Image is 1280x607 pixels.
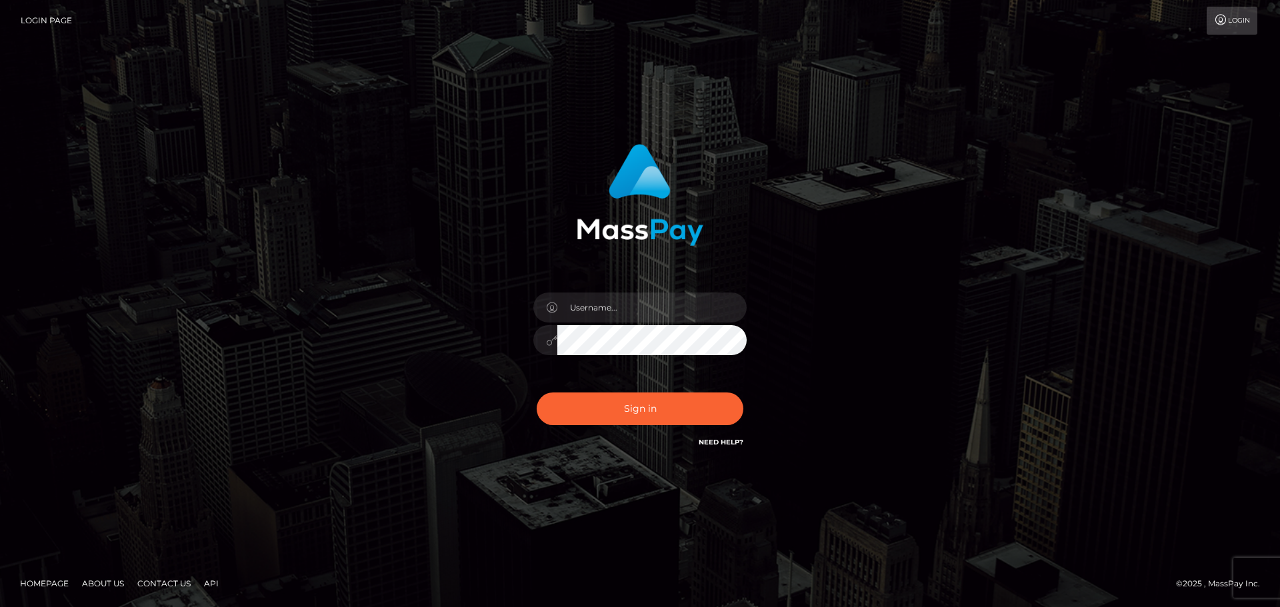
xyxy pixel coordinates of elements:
a: Login Page [21,7,72,35]
a: Login [1207,7,1257,35]
button: Sign in [537,392,743,425]
a: Homepage [15,573,74,594]
img: MassPay Login [577,144,703,246]
a: About Us [77,573,129,594]
a: API [199,573,224,594]
a: Need Help? [699,438,743,446]
input: Username... [557,293,747,322]
a: Contact Us [132,573,196,594]
div: © 2025 , MassPay Inc. [1176,576,1270,591]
